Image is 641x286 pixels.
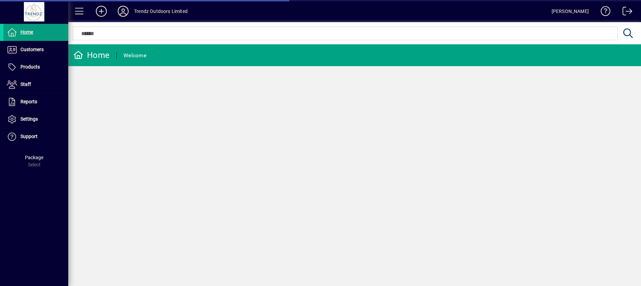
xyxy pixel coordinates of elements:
[552,6,589,17] div: [PERSON_NAME]
[90,5,112,17] button: Add
[134,6,188,17] div: Trendz Outdoors Limited
[596,1,611,24] a: Knowledge Base
[112,5,134,17] button: Profile
[20,116,38,122] span: Settings
[73,50,110,61] div: Home
[3,59,68,76] a: Products
[20,47,44,52] span: Customers
[3,76,68,93] a: Staff
[20,134,38,139] span: Support
[123,50,146,61] div: Welcome
[20,81,31,87] span: Staff
[3,93,68,110] a: Reports
[3,111,68,128] a: Settings
[25,155,43,160] span: Package
[3,128,68,145] a: Support
[20,64,40,70] span: Products
[3,41,68,58] a: Customers
[20,99,37,104] span: Reports
[20,29,33,35] span: Home
[617,1,632,24] a: Logout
